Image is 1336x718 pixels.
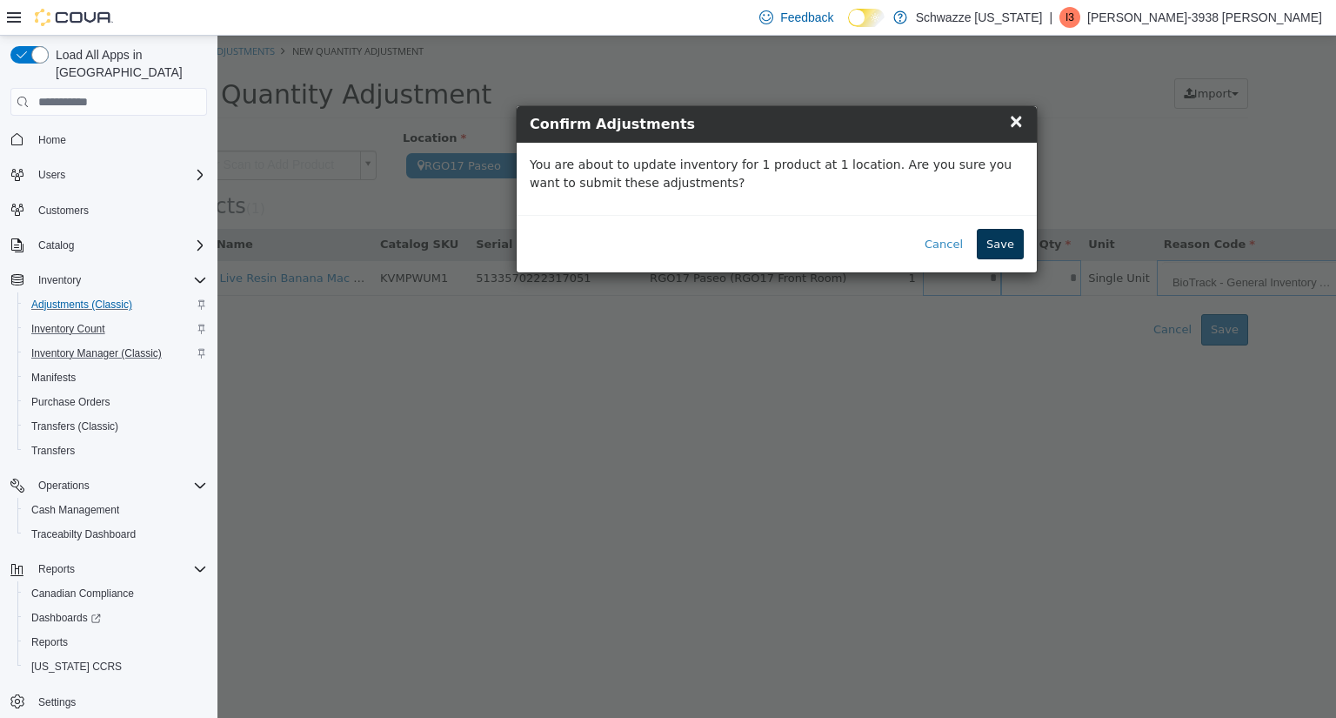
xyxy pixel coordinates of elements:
[1065,7,1074,28] span: I3
[31,635,68,649] span: Reports
[38,695,76,709] span: Settings
[3,198,214,223] button: Customers
[31,235,81,256] button: Catalog
[17,606,214,630] a: Dashboards
[17,317,214,341] button: Inventory Count
[916,7,1043,28] p: Schwazze [US_STATE]
[24,656,207,677] span: Washington CCRS
[24,500,207,520] span: Cash Management
[24,294,207,315] span: Adjustments (Classic)
[791,75,806,96] span: ×
[24,343,207,364] span: Inventory Manager (Classic)
[848,9,885,27] input: Dark Mode
[17,341,214,366] button: Inventory Manager (Classic)
[3,126,214,151] button: Home
[24,416,207,437] span: Transfers (Classic)
[24,392,207,413] span: Purchase Orders
[24,294,139,315] a: Adjustments (Classic)
[3,557,214,581] button: Reports
[31,164,72,185] button: Users
[780,9,833,26] span: Feedback
[698,193,755,225] button: Cancel
[31,587,134,601] span: Canadian Compliance
[31,395,110,409] span: Purchase Orders
[31,660,122,674] span: [US_STATE] CCRS
[31,235,207,256] span: Catalog
[31,527,136,541] span: Traceabilty Dashboard
[17,522,214,547] button: Traceabilty Dashboard
[31,199,207,221] span: Customers
[31,200,96,221] a: Customers
[24,583,207,604] span: Canadian Compliance
[38,273,81,287] span: Inventory
[24,583,141,604] a: Canadian Compliance
[38,204,89,218] span: Customers
[312,120,806,157] p: You are about to update inventory for 1 product at 1 location. Are you sure you want to submit th...
[31,444,75,458] span: Transfers
[1059,7,1080,28] div: Isaac-3938 Holliday
[24,440,207,461] span: Transfers
[31,270,207,291] span: Inventory
[24,343,169,364] a: Inventory Manager (Classic)
[38,562,75,576] span: Reports
[31,475,97,496] button: Operations
[38,168,65,182] span: Users
[24,632,207,653] span: Reports
[31,270,88,291] button: Inventory
[24,656,129,677] a: [US_STATE] CCRS
[759,193,806,225] button: Save
[3,473,214,498] button: Operations
[31,559,82,580] button: Reports
[17,439,214,463] button: Transfers
[848,27,849,28] span: Dark Mode
[17,630,214,654] button: Reports
[3,163,214,187] button: Users
[38,238,74,252] span: Catalog
[35,9,113,26] img: Cova
[31,691,207,713] span: Settings
[17,390,214,414] button: Purchase Orders
[31,346,162,360] span: Inventory Manager (Classic)
[17,366,214,390] button: Manifests
[24,607,207,628] span: Dashboards
[17,654,214,679] button: [US_STATE] CCRS
[31,503,119,517] span: Cash Management
[24,367,207,388] span: Manifests
[31,298,132,312] span: Adjustments (Classic)
[31,164,207,185] span: Users
[1087,7,1322,28] p: [PERSON_NAME]-3938 [PERSON_NAME]
[31,419,118,433] span: Transfers (Classic)
[24,632,75,653] a: Reports
[24,319,207,339] span: Inventory Count
[24,500,126,520] a: Cash Management
[24,524,143,545] a: Traceabilty Dashboard
[3,268,214,292] button: Inventory
[38,479,90,493] span: Operations
[31,611,101,625] span: Dashboards
[3,689,214,715] button: Settings
[24,524,207,545] span: Traceabilty Dashboard
[312,78,806,99] h4: Confirm Adjustments
[49,46,207,81] span: Load All Apps in [GEOGRAPHIC_DATA]
[38,133,66,147] span: Home
[31,128,207,150] span: Home
[24,319,112,339] a: Inventory Count
[24,607,108,628] a: Dashboards
[17,498,214,522] button: Cash Management
[24,440,82,461] a: Transfers
[31,475,207,496] span: Operations
[31,322,105,336] span: Inventory Count
[17,581,214,606] button: Canadian Compliance
[24,367,83,388] a: Manifests
[24,392,117,413] a: Purchase Orders
[31,559,207,580] span: Reports
[31,130,73,151] a: Home
[3,233,214,258] button: Catalog
[31,692,83,713] a: Settings
[17,414,214,439] button: Transfers (Classic)
[31,371,76,385] span: Manifests
[1049,7,1052,28] p: |
[24,416,125,437] a: Transfers (Classic)
[17,292,214,317] button: Adjustments (Classic)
